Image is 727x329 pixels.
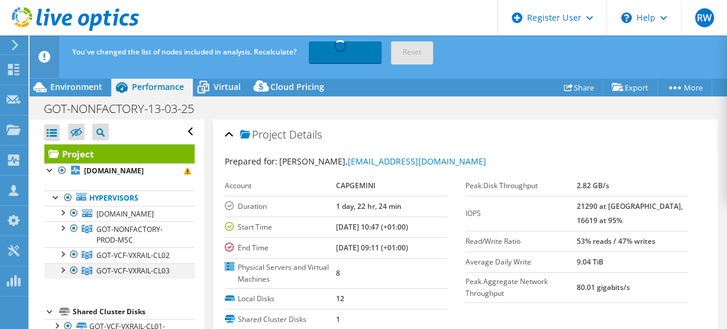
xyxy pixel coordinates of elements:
[336,293,344,304] b: 12
[577,282,630,292] b: 80.01 gigabits/s
[225,221,336,233] label: Start Time
[44,247,195,263] a: GOT-VCF-VXRAIL-CL02
[336,243,408,253] b: [DATE] 09:11 (+01:00)
[309,41,382,63] a: Recalculating...
[44,163,195,179] a: [DOMAIN_NAME]
[225,201,336,212] label: Duration
[225,156,277,167] label: Prepared for:
[84,166,144,176] b: [DOMAIN_NAME]
[38,102,212,115] h1: GOT-NONFACTORY-13-03-25
[225,242,336,254] label: End Time
[465,276,576,299] label: Peak Aggregate Network Throughput
[577,180,609,191] b: 2.82 GB/s
[603,78,658,96] a: Export
[225,180,336,192] label: Account
[96,266,170,276] span: GOT-VCF-VXRAIL-CL03
[336,201,402,211] b: 1 day, 22 hr, 24 min
[225,314,336,325] label: Shared Cluster Disks
[695,8,714,27] span: RW
[289,127,322,141] span: Details
[72,47,296,57] span: You've changed the list of nodes included in analysis. Recalculate?
[465,180,576,192] label: Peak Disk Throughput
[44,206,195,221] a: [DOMAIN_NAME]
[96,250,170,260] span: GOT-VCF-VXRAIL-CL02
[132,81,184,92] span: Performance
[44,263,195,279] a: GOT-VCF-VXRAIL-CL03
[279,156,486,167] span: [PERSON_NAME],
[225,262,336,285] label: Physical Servers and Virtual Machines
[336,314,340,324] b: 1
[465,236,576,247] label: Read/Write Ratio
[621,12,632,23] svg: \n
[336,268,340,278] b: 8
[44,191,195,206] a: Hypervisors
[577,257,603,267] b: 9.04 TiB
[465,208,576,220] label: IOPS
[225,293,336,305] label: Local Disks
[96,224,163,245] span: GOT-NONFACTORY-PROD-MSC
[577,236,655,246] b: 53% reads / 47% writes
[336,222,408,232] b: [DATE] 10:47 (+01:00)
[96,209,154,219] span: [DOMAIN_NAME]
[336,180,376,191] b: CAPGEMINI
[240,129,286,141] span: Project
[214,81,241,92] span: Virtual
[577,201,683,225] b: 21290 at [GEOGRAPHIC_DATA], 16619 at 95%
[270,81,324,92] span: Cloud Pricing
[50,81,102,92] span: Environment
[44,221,195,247] a: GOT-NONFACTORY-PROD-MSC
[348,156,486,167] a: [EMAIL_ADDRESS][DOMAIN_NAME]
[555,78,603,96] a: Share
[657,78,712,96] a: More
[73,305,195,319] div: Shared Cluster Disks
[465,256,576,268] label: Average Daily Write
[44,144,195,163] a: Project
